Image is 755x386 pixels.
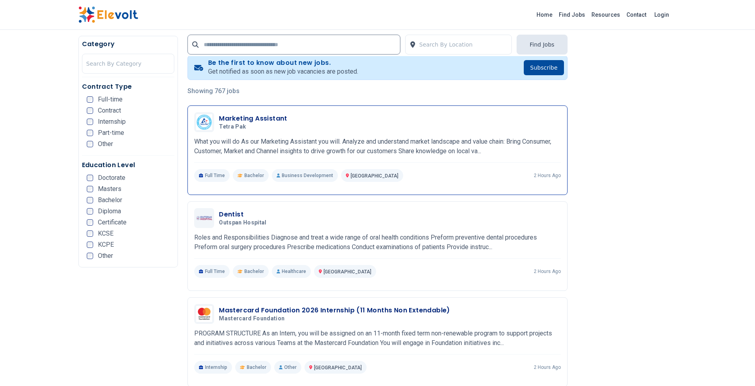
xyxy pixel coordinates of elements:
[82,39,175,49] h5: Category
[78,6,138,23] img: Elevolt
[194,361,232,374] p: Internship
[98,242,114,248] span: KCPE
[244,268,264,275] span: Bachelor
[87,230,93,237] input: KCSE
[98,141,113,147] span: Other
[534,364,561,370] p: 2 hours ago
[533,8,556,21] a: Home
[219,219,267,226] span: Outspan Hospital
[82,82,175,92] h5: Contract Type
[272,169,338,182] p: Business Development
[87,175,93,181] input: Doctorate
[87,130,93,136] input: Part-time
[187,86,568,96] p: Showing 767 jobs
[87,107,93,114] input: Contract
[524,60,564,75] button: Subscribe
[351,173,398,179] span: [GEOGRAPHIC_DATA]
[219,123,246,131] span: Tetra Pak
[98,230,113,237] span: KCSE
[219,210,270,219] h3: Dentist
[272,265,311,278] p: Healthcare
[98,253,113,259] span: Other
[98,119,126,125] span: Internship
[87,208,93,214] input: Diploma
[87,141,93,147] input: Other
[194,137,561,156] p: What you will do As our Marketing Assistant you will. Analyze and understand market landscape and...
[196,216,212,220] img: Outspan Hospital
[87,186,93,192] input: Masters
[556,8,588,21] a: Find Jobs
[194,112,561,182] a: Tetra PakMarketing AssistantTetra PakWhat you will do As our Marketing Assistant you will. Analyz...
[87,253,93,259] input: Other
[534,268,561,275] p: 2 hours ago
[274,361,301,374] p: Other
[87,96,93,103] input: Full-time
[98,130,124,136] span: Part-time
[208,59,358,67] h4: Be the first to know about new jobs.
[194,233,561,252] p: Roles and Responsibilities Diagnose and treat a wide range of oral health conditions Preform prev...
[534,172,561,179] p: 2 hours ago
[219,114,287,123] h3: Marketing Assistant
[623,8,650,21] a: Contact
[194,265,230,278] p: Full Time
[87,197,93,203] input: Bachelor
[98,186,121,192] span: Masters
[87,219,93,226] input: Certificate
[194,304,561,374] a: Mastercard FoundationMastercard Foundation 2026 Internship (11 Months Non Extendable)Mastercard F...
[98,96,123,103] span: Full-time
[577,55,677,293] iframe: Advertisement
[82,160,175,170] h5: Education Level
[247,364,266,370] span: Bachelor
[219,315,285,322] span: Mastercard Foundation
[98,197,122,203] span: Bachelor
[196,306,212,322] img: Mastercard Foundation
[98,219,127,226] span: Certificate
[324,269,371,275] span: [GEOGRAPHIC_DATA]
[194,208,561,278] a: Outspan HospitalDentistOutspan HospitalRoles and Responsibilities Diagnose and treat a wide range...
[219,306,450,315] h3: Mastercard Foundation 2026 Internship (11 Months Non Extendable)
[98,107,121,114] span: Contract
[715,348,755,386] iframe: Chat Widget
[98,208,121,214] span: Diploma
[517,35,568,55] button: Find Jobs
[314,365,362,370] span: [GEOGRAPHIC_DATA]
[194,329,561,348] p: PROGRAM STRUCTURE As an Intern, you will be assigned on an 11-month fixed term non-renewable prog...
[87,242,93,248] input: KCPE
[194,169,230,182] p: Full Time
[588,8,623,21] a: Resources
[196,114,212,130] img: Tetra Pak
[244,172,264,179] span: Bachelor
[650,7,674,23] a: Login
[208,67,358,76] p: Get notified as soon as new job vacancies are posted.
[87,119,93,125] input: Internship
[98,175,125,181] span: Doctorate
